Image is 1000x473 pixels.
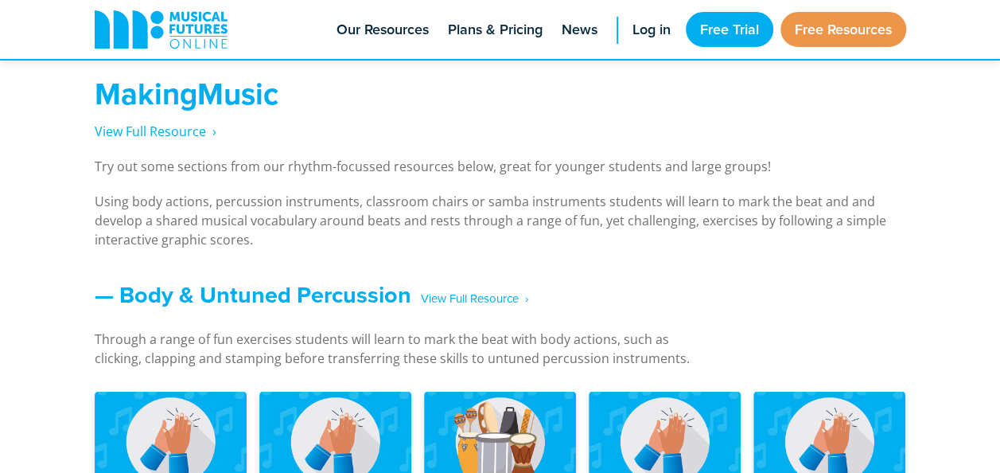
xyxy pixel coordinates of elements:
[562,19,597,41] span: News
[780,12,906,47] a: Free Resources
[411,285,528,313] span: ‎ ‎ ‎ View Full Resource‎‏‏‎ ‎ ›
[632,19,671,41] span: Log in
[95,329,715,367] p: Through a range of fun exercises students will learn to mark the beat with body actions, such as ...
[686,12,773,47] a: Free Trial
[95,72,278,115] strong: MakingMusic
[95,192,906,249] p: Using body actions, percussion instruments, classroom chairs or samba instruments students will l...
[337,19,429,41] span: Our Resources
[448,19,543,41] span: Plans & Pricing
[95,278,528,311] a: — Body & Untuned Percussion‎ ‎ ‎ View Full Resource‎‏‏‎ ‎ ›
[95,157,906,176] p: Try out some sections from our rhythm-focussed resources below, great for younger students and la...
[95,123,216,141] a: View Full Resource‎‏‏‎ ‎ ›
[95,123,216,140] span: View Full Resource‎‏‏‎ ‎ ›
